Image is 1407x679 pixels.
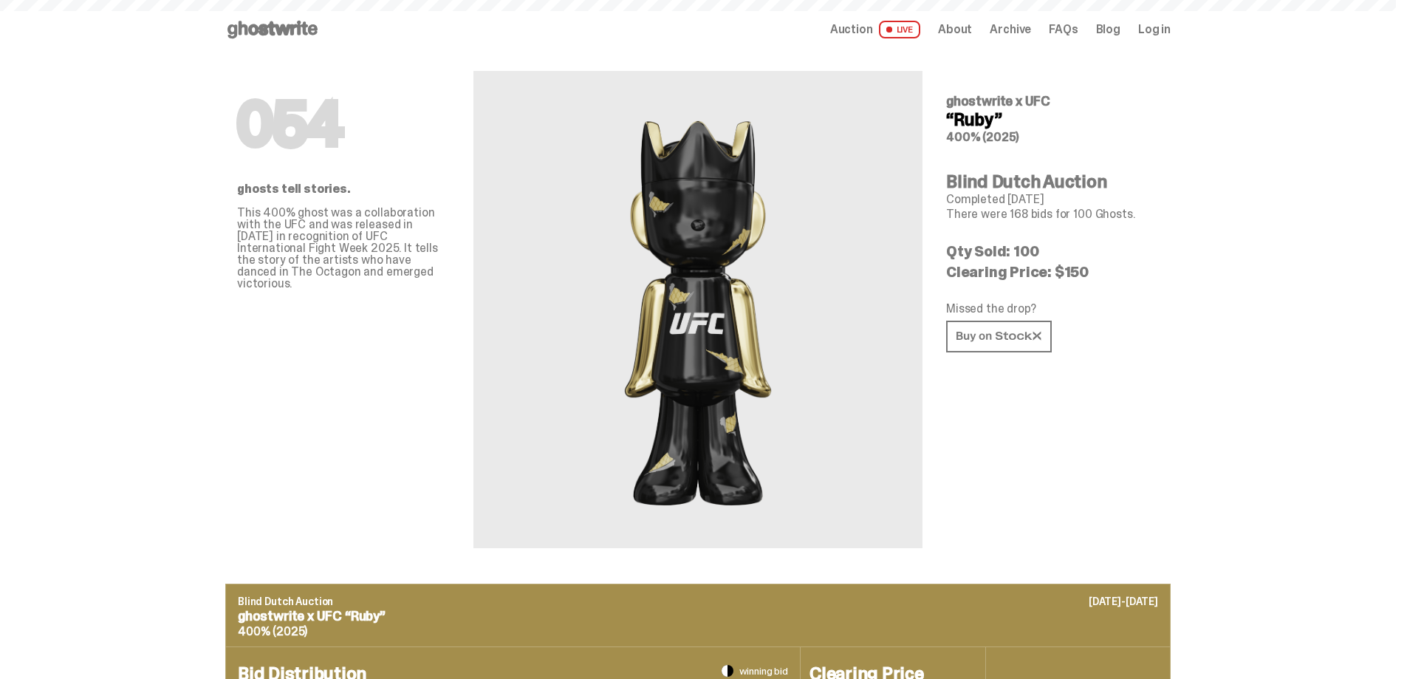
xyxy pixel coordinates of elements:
h4: Blind Dutch Auction [946,173,1159,191]
p: Blind Dutch Auction [238,596,1158,607]
span: Auction [830,24,873,35]
a: Blog [1096,24,1120,35]
p: [DATE]-[DATE] [1089,596,1158,607]
a: Archive [990,24,1031,35]
h4: “Ruby” [946,111,1159,129]
p: Qty Sold: 100 [946,244,1159,259]
p: ghosts tell stories. [237,183,450,195]
span: 400% (2025) [946,129,1019,145]
p: Completed [DATE] [946,194,1159,205]
a: Auction LIVE [830,21,920,38]
span: LIVE [879,21,921,38]
a: About [938,24,972,35]
a: FAQs [1049,24,1078,35]
a: Log in [1138,24,1171,35]
p: Clearing Price: $150 [946,265,1159,279]
span: winning bid [739,666,788,676]
p: This 400% ghost was a collaboration with the UFC and was released in [DATE] in recognition of UFC... [237,207,450,290]
p: Missed the drop? [946,303,1159,315]
span: 400% (2025) [238,624,307,639]
p: There were 168 bids for 100 Ghosts. [946,208,1159,220]
h1: 054 [237,95,450,154]
p: ghostwrite x UFC “Ruby” [238,610,1158,623]
span: ghostwrite x UFC [946,92,1050,110]
img: UFC&ldquo;Ruby&rdquo; [610,106,786,513]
